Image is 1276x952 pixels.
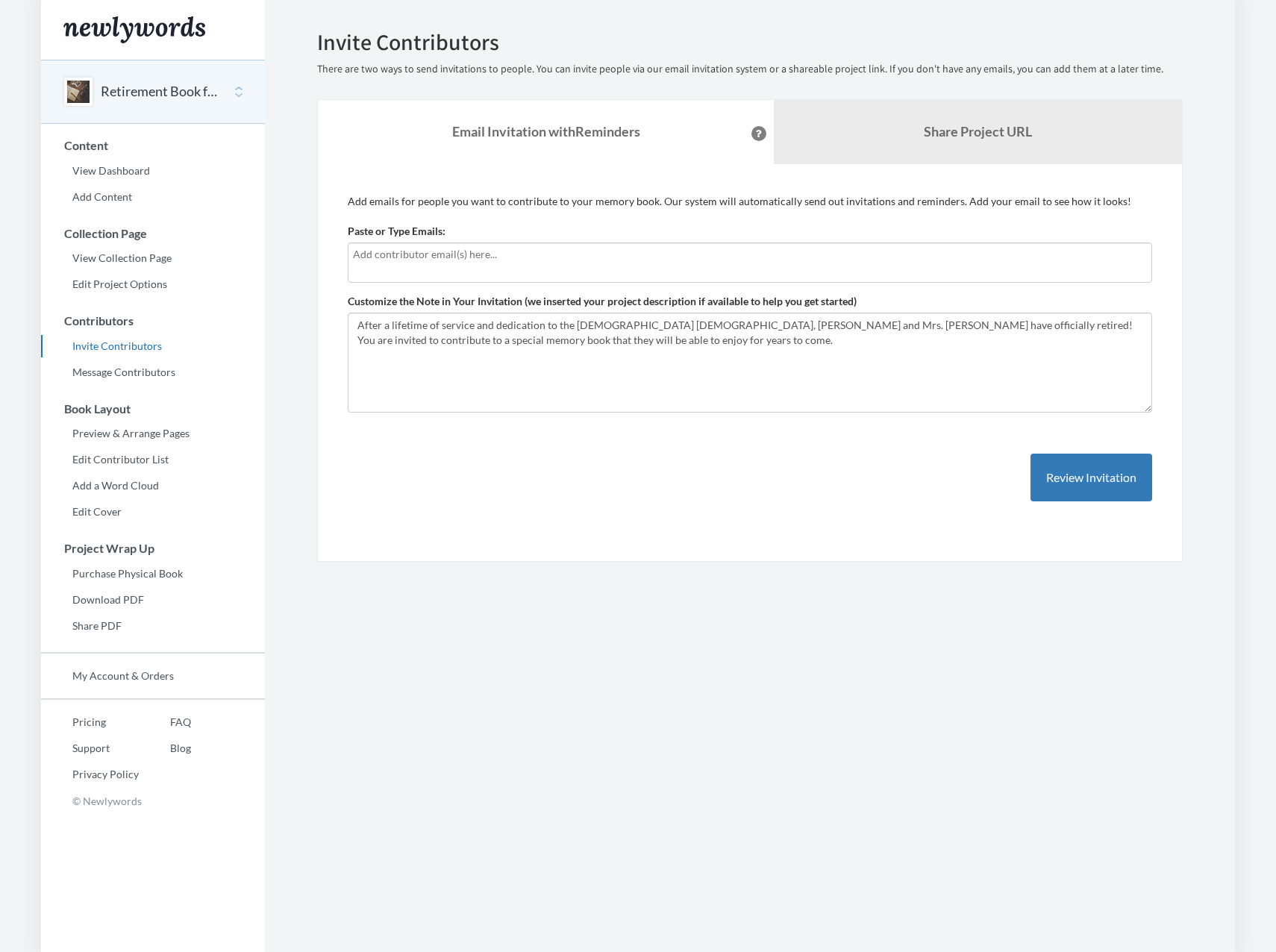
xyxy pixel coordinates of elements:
textarea: After a lifetime of service and dedication to the [DEMOGRAPHIC_DATA] [DEMOGRAPHIC_DATA], [PERSON_... [348,313,1152,413]
a: View Collection Page [41,247,265,269]
button: Retirement Book for [PERSON_NAME] and [PERSON_NAME] [101,82,222,101]
a: Edit Cover [41,501,265,523]
h3: Contributors [42,314,265,328]
button: Review Invitation [1031,454,1152,502]
a: Purchase Physical Book [41,563,265,585]
a: Blog [139,737,191,760]
a: Edit Project Options [41,273,265,295]
a: Edit Contributor List [41,448,265,471]
p: Add emails for people you want to contribute to your memory book. Our system will automatically s... [348,194,1152,209]
a: Invite Contributors [41,335,265,357]
h3: Collection Page [42,227,265,240]
a: Add Content [41,186,265,208]
a: Download PDF [41,589,265,611]
label: Customize the Note in Your Invitation (we inserted your project description if available to help ... [348,294,857,309]
strong: Email Invitation with Reminders [452,123,640,140]
h3: Content [42,139,265,152]
a: Add a Word Cloud [41,475,265,497]
h3: Book Layout [42,402,265,416]
h3: Project Wrap Up [42,542,265,555]
a: Share PDF [41,615,265,637]
a: View Dashboard [41,160,265,182]
a: Support [41,737,139,760]
p: © Newlywords [41,789,265,812]
label: Paste or Type Emails: [348,224,445,239]
a: Preview & Arrange Pages [41,422,265,445]
p: There are two ways to send invitations to people. You can invite people via our email invitation ... [317,62,1183,77]
b: Share Project URL [924,123,1032,140]
img: Newlywords logo [63,16,205,43]
input: Add contributor email(s) here... [353,246,1147,263]
h2: Invite Contributors [317,30,1183,54]
a: Message Contributors [41,361,265,383]
a: Privacy Policy [41,763,139,786]
a: Pricing [41,711,139,733]
a: My Account & Orders [41,665,265,687]
a: FAQ [139,711,191,733]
